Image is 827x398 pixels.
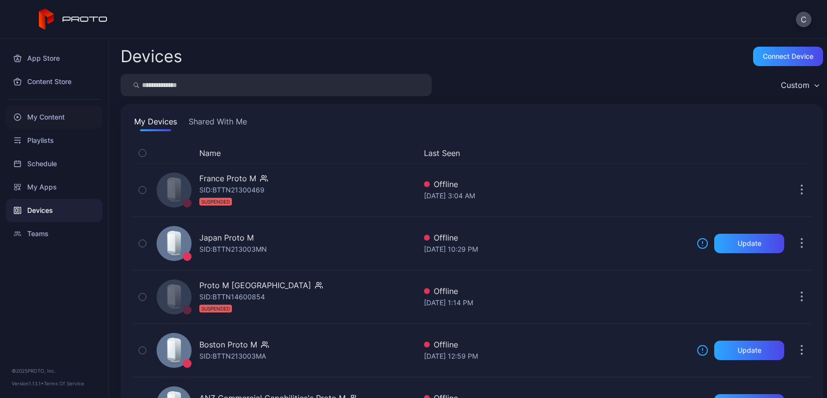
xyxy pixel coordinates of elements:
button: Last Seen [424,147,685,159]
div: Update [738,240,761,247]
div: Connect device [763,52,813,60]
div: SID: BTTN213003MN [199,243,267,255]
span: Version 1.13.1 • [12,381,44,386]
div: France Proto M [199,173,256,184]
div: [DATE] 10:29 PM [424,243,689,255]
div: Update Device [693,147,780,159]
button: Connect device [753,47,823,66]
h2: Devices [121,48,182,65]
button: My Devices [132,116,179,131]
a: App Store [6,47,103,70]
button: Update [714,341,784,360]
div: Offline [424,285,689,297]
a: Content Store [6,70,103,93]
div: Japan Proto M [199,232,254,243]
div: SID: BTTN14600854 [199,291,265,314]
button: Shared With Me [187,116,249,131]
a: Devices [6,199,103,222]
div: SUSPENDED [199,198,232,206]
div: SUSPENDED [199,305,232,312]
div: Proto M [GEOGRAPHIC_DATA] [199,279,311,291]
button: Custom [776,74,823,96]
div: Custom [781,80,809,90]
div: SID: BTTN21300469 [199,184,264,208]
a: My Content [6,105,103,129]
button: Update [714,234,784,253]
div: Offline [424,339,689,350]
div: SID: BTTN213003MA [199,350,266,362]
a: Teams [6,222,103,245]
a: Terms Of Service [44,381,84,386]
a: My Apps [6,175,103,199]
div: Boston Proto M [199,339,257,350]
div: [DATE] 12:59 PM [424,350,689,362]
div: Offline [424,178,689,190]
div: Offline [424,232,689,243]
button: Name [199,147,221,159]
div: [DATE] 1:14 PM [424,297,689,309]
a: Playlists [6,129,103,152]
div: Update [738,346,761,354]
button: C [796,12,811,27]
div: [DATE] 3:04 AM [424,190,689,202]
a: Schedule [6,152,103,175]
div: © 2025 PROTO, Inc. [12,367,97,375]
div: Options [792,147,811,159]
